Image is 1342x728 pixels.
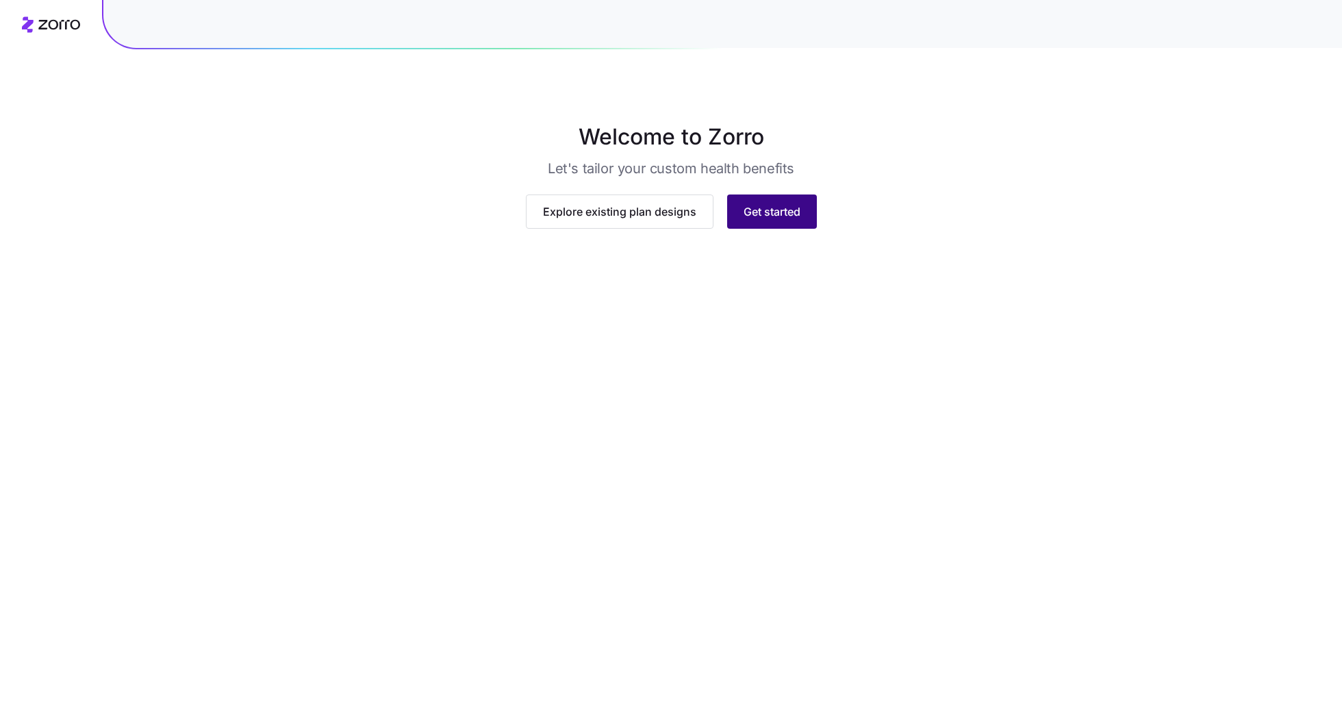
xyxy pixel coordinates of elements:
span: Explore existing plan designs [543,221,696,237]
h1: Welcome to Zorro [331,121,1011,153]
h3: Let's tailor your custom health benefits [548,159,794,178]
button: Explore existing plan designs [526,212,713,246]
span: Get started [744,221,800,237]
img: stellaHeroImage [386,184,957,201]
button: Get started [727,212,817,246]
